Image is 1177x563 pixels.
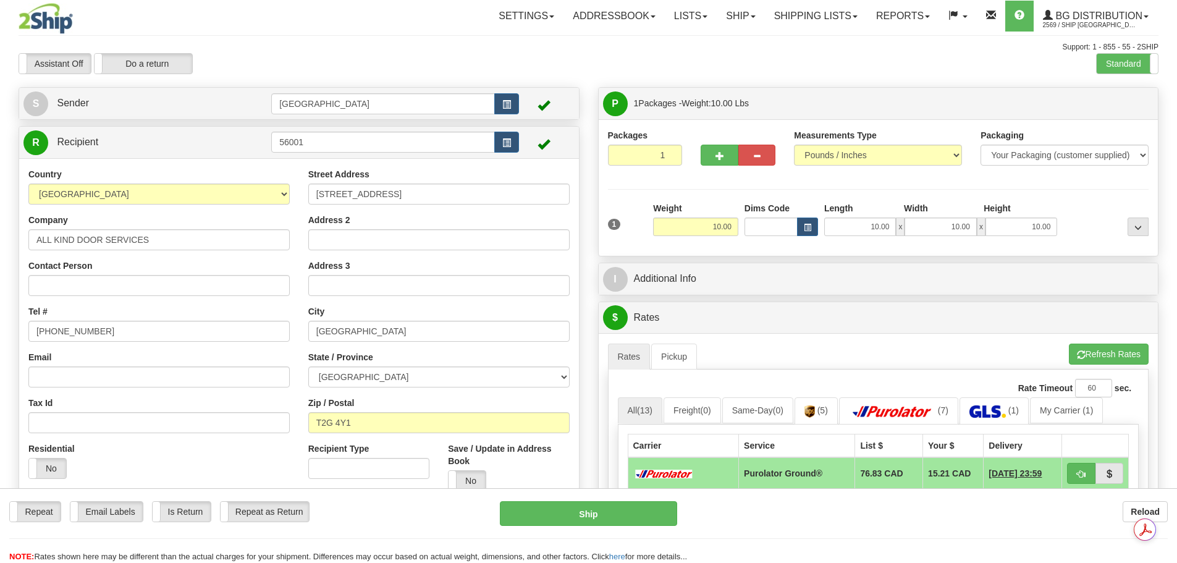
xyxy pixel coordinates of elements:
label: Repeat as Return [221,502,309,522]
a: Settings [489,1,563,32]
label: Tax Id [28,397,53,409]
a: P 1Packages -Weight:10.00 Lbs [603,91,1154,116]
span: NOTE: [9,552,34,561]
span: Packages - [634,91,749,116]
th: Service [739,434,855,457]
a: BG Distribution 2569 / Ship [GEOGRAPHIC_DATA] [1034,1,1158,32]
label: Rate Timeout [1018,382,1073,394]
label: Tel # [28,305,48,318]
iframe: chat widget [1149,218,1176,344]
td: Purolator Ground® [739,457,855,489]
span: BG Distribution [1053,11,1142,21]
span: R [23,130,48,155]
span: 1 [608,219,621,230]
span: (1) [1082,405,1093,415]
th: Carrier [628,434,739,457]
span: Recipient [57,137,98,147]
label: Email Labels [70,502,143,522]
span: I [603,267,628,292]
span: P [603,91,628,116]
label: Recipient Type [308,442,369,455]
label: Do a return [95,54,192,74]
span: (5) [817,405,828,415]
label: City [308,305,324,318]
label: Dims Code [745,202,790,214]
label: sec. [1115,382,1131,394]
a: Pickup [651,344,697,370]
input: Sender Id [271,93,495,114]
label: Street Address [308,168,369,180]
img: logo2569.jpg [19,3,73,34]
img: GLS Canada [969,405,1006,418]
a: IAdditional Info [603,266,1154,292]
a: My Carrier [1030,397,1103,423]
span: (13) [637,405,652,415]
label: Is Return [153,502,211,522]
td: 15.21 CAD [923,457,984,489]
label: Email [28,351,51,363]
label: Measurements Type [794,129,877,142]
label: Residential [28,442,75,455]
button: Ship [500,501,677,526]
label: No [449,471,486,491]
a: Lists [665,1,717,32]
label: Address 2 [308,214,350,226]
th: List $ [855,434,923,457]
label: Company [28,214,68,226]
a: All [618,397,662,423]
a: Reports [867,1,939,32]
b: Reload [1131,507,1160,517]
a: S Sender [23,91,271,116]
span: S [23,91,48,116]
a: Freight [664,397,721,423]
label: Country [28,168,62,180]
button: Reload [1123,501,1168,522]
label: Save / Update in Address Book [448,442,569,467]
label: Address 3 [308,260,350,272]
input: Recipient Id [271,132,495,153]
a: Ship [717,1,764,32]
th: Delivery [984,434,1062,457]
td: 76.83 CAD [855,457,923,489]
button: Refresh Rates [1069,344,1149,365]
span: (0) [701,405,711,415]
div: ... [1128,218,1149,236]
a: Shipping lists [765,1,867,32]
img: Purolator [849,405,935,418]
a: Rates [608,344,651,370]
label: Height [984,202,1011,214]
img: UPS [804,405,815,418]
label: Standard [1097,54,1158,74]
span: (1) [1008,405,1019,415]
a: Same-Day [722,397,793,423]
div: Support: 1 - 855 - 55 - 2SHIP [19,42,1158,53]
label: Packages [608,129,648,142]
span: Sender [57,98,89,108]
span: (7) [938,405,948,415]
span: Weight: [681,98,749,108]
label: Repeat [10,502,61,522]
span: $ [603,305,628,330]
a: $Rates [603,305,1154,331]
label: No [29,459,66,478]
label: Width [904,202,928,214]
th: Your $ [923,434,984,457]
span: 2569 / Ship [GEOGRAPHIC_DATA] [1043,19,1136,32]
span: x [977,218,985,236]
input: Enter a location [308,184,570,205]
a: Addressbook [563,1,665,32]
a: R Recipient [23,130,244,155]
label: Assistant Off [19,54,91,74]
label: Weight [653,202,681,214]
span: 10.00 [711,98,733,108]
label: Length [824,202,853,214]
label: Zip / Postal [308,397,355,409]
label: State / Province [308,351,373,363]
a: here [609,552,625,561]
span: 2 Days [989,467,1042,480]
label: Contact Person [28,260,92,272]
label: Packaging [981,129,1024,142]
span: x [896,218,905,236]
span: Lbs [735,98,749,108]
img: Purolator [633,470,695,478]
